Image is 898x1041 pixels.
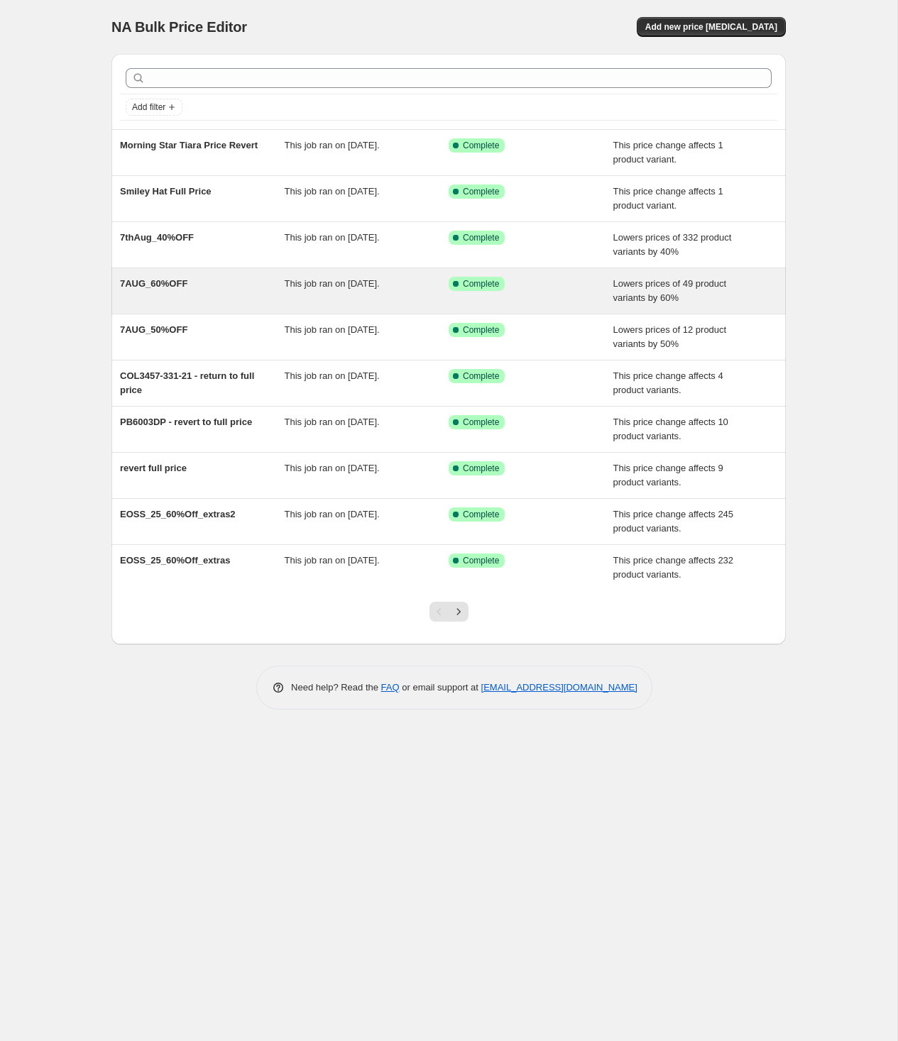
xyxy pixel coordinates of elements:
span: 7thAug_40%OFF [120,232,194,243]
span: Complete [463,140,499,151]
span: Complete [463,370,499,382]
span: Complete [463,232,499,243]
span: PB6003DP - revert to full price [120,417,252,427]
span: Morning Star Tiara Price Revert [120,140,258,150]
button: Add filter [126,99,182,116]
span: This price change affects 1 product variant. [613,140,723,165]
span: NA Bulk Price Editor [111,19,247,35]
nav: Pagination [429,602,469,622]
span: Need help? Read the [291,682,381,693]
span: Complete [463,555,499,566]
span: Lowers prices of 332 product variants by 40% [613,232,732,257]
span: This price change affects 10 product variants. [613,417,728,441]
span: This job ran on [DATE]. [285,370,380,381]
span: This job ran on [DATE]. [285,278,380,289]
span: Lowers prices of 12 product variants by 50% [613,324,727,349]
span: This price change affects 245 product variants. [613,509,734,534]
span: COL3457-331-21 - return to full price [120,370,254,395]
span: This job ran on [DATE]. [285,324,380,335]
span: This job ran on [DATE]. [285,463,380,473]
span: This job ran on [DATE]. [285,509,380,519]
span: Complete [463,463,499,474]
span: EOSS_25_60%Off_extras2 [120,509,236,519]
span: This job ran on [DATE]. [285,417,380,427]
span: This price change affects 9 product variants. [613,463,723,488]
span: This job ran on [DATE]. [285,555,380,566]
span: Complete [463,186,499,197]
span: or email support at [400,682,481,693]
span: This job ran on [DATE]. [285,232,380,243]
a: FAQ [381,682,400,693]
span: This price change affects 232 product variants. [613,555,734,580]
span: 7AUG_50%OFF [120,324,187,335]
span: Smiley Hat Full Price [120,186,212,197]
span: This price change affects 4 product variants. [613,370,723,395]
span: Complete [463,509,499,520]
span: EOSS_25_60%Off_extras [120,555,230,566]
button: Add new price [MEDICAL_DATA] [637,17,786,37]
span: This job ran on [DATE]. [285,140,380,150]
span: Complete [463,324,499,336]
span: revert full price [120,463,187,473]
span: 7AUG_60%OFF [120,278,187,289]
span: Complete [463,278,499,290]
span: Add new price [MEDICAL_DATA] [645,21,777,33]
a: [EMAIL_ADDRESS][DOMAIN_NAME] [481,682,637,693]
button: Next [449,602,469,622]
span: Add filter [132,101,165,113]
span: This job ran on [DATE]. [285,186,380,197]
span: Complete [463,417,499,428]
span: This price change affects 1 product variant. [613,186,723,211]
span: Lowers prices of 49 product variants by 60% [613,278,727,303]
